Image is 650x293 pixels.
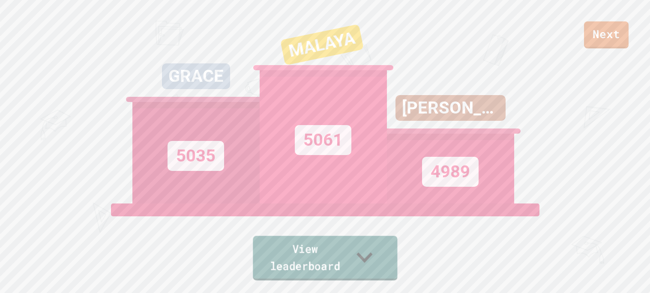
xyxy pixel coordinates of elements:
div: 5035 [168,141,224,171]
a: View leaderboard [253,236,397,281]
div: [PERSON_NAME] [395,95,506,121]
div: MALAYA [280,24,363,66]
div: GRACE [162,63,230,89]
div: 4989 [422,157,479,187]
a: Next [584,21,629,48]
div: 5061 [295,125,351,155]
